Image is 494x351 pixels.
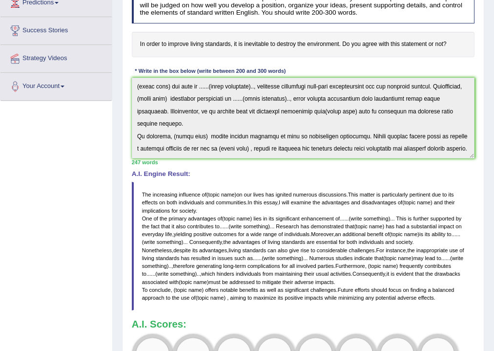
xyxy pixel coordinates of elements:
[165,231,172,237] span: life
[310,287,336,293] span: challenges
[307,239,314,245] span: are
[168,263,170,269] span: Two consecutive dots (did you mean: .)
[234,255,246,261] span: such
[238,231,245,237] span: for
[132,158,475,166] div: 247 words
[179,208,196,214] span: society
[385,231,389,237] span: of
[247,199,252,205] span: In
[291,199,311,205] span: examine
[343,231,366,237] span: additional
[157,239,182,245] span: something
[456,216,462,221] span: by
[193,279,207,285] span: name
[390,216,391,221] span: Consider using the typographical ellipsis character here instead. (did you mean: …)
[347,239,357,245] span: both
[301,247,309,253] span: rise
[218,216,222,221] span: of
[455,223,461,229] span: on
[149,287,170,293] span: conclude
[301,216,334,221] span: enhancement
[278,247,288,253] span: also
[226,295,227,301] span: Put a space after the comma, but not before the comma. (did you mean: ,)
[352,271,385,277] span: Consequently
[263,216,268,221] span: in
[432,199,434,205] span: Possible typo: you repeated a whitespace (did you mean: )
[187,223,213,229] span: contributes
[183,239,185,245] span: Consider using the typographical ellipsis character here instead. (did you mean: …)
[142,263,167,269] span: something
[0,73,112,97] a: Your Account
[276,192,292,197] span: ignited
[201,271,215,277] span: which
[202,192,206,197] span: of
[142,192,151,197] span: The
[213,231,237,237] span: outcomes
[279,199,280,205] span: I
[434,199,443,205] span: and
[243,247,267,253] span: standards
[442,192,447,197] span: to
[425,263,451,269] span: contributes
[179,199,204,205] span: individuals
[142,287,148,293] span: To
[224,216,235,221] span: topic
[278,287,284,293] span: as
[169,279,179,285] span: with
[199,247,227,253] span: advantages
[276,223,299,229] span: Research
[338,287,353,293] span: Future
[153,192,177,197] span: increasing
[236,271,261,277] span: individuals
[349,247,375,253] span: challenges
[426,271,433,277] span: the
[224,239,231,245] span: the
[410,192,431,197] span: pertinent
[268,239,280,245] span: living
[0,45,112,69] a: Strategy Videos
[227,295,228,301] span: Put a space after the comma, but not before the comma. (did you mean: ,)
[181,279,192,285] span: topic
[391,216,393,221] span: Consider using the typographical ellipsis character here instead. (did you mean: …)
[282,199,289,205] span: will
[185,239,186,245] span: Consider using the typographical ellipsis character here instead. (did you mean: …)
[142,223,149,229] span: the
[142,199,158,205] span: effects
[370,263,381,269] span: topic
[206,199,214,205] span: and
[398,255,412,261] span: name
[418,295,434,301] span: effects
[210,295,224,301] span: name
[428,287,431,293] span: a
[0,17,112,42] a: Success Stories
[444,199,455,205] span: their
[397,295,416,301] span: adverse
[171,208,178,214] span: for
[437,255,441,261] span: to
[271,223,273,229] span: Consider using the typographical ellipsis character here instead. (did you mean: …)
[396,271,413,277] span: evident
[335,216,340,221] span: of
[181,255,190,261] span: has
[156,255,180,261] span: standards
[254,199,262,205] span: this
[204,287,205,293] span: Possible typo: you repeated a whitespace (did you mean: )
[282,263,288,269] span: for
[237,216,250,221] span: name
[375,295,396,301] span: potential
[142,271,146,277] span: to
[419,231,423,237] span: is
[142,208,170,214] span: implications
[305,295,323,301] span: impacts
[142,255,154,261] span: living
[425,255,435,261] span: lead
[205,287,218,293] span: offers
[132,32,475,57] h4: In order to improve living standards, it is inevitable to destroy the environment. Do you agree w...
[382,192,408,197] span: particularly
[399,263,423,269] span: frequently
[243,223,268,229] span: something
[408,216,412,221] span: is
[385,255,396,261] span: topic
[216,199,246,205] span: communities
[432,231,445,237] span: ability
